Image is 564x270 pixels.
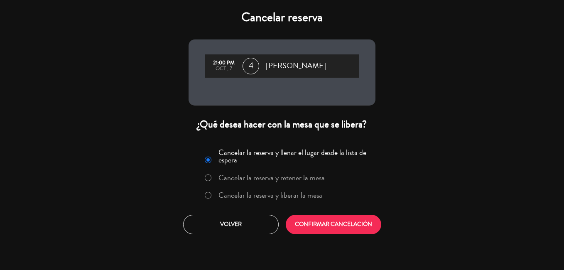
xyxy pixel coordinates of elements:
[286,215,381,234] button: CONFIRMAR CANCELACIÓN
[218,149,370,164] label: Cancelar la reserva y llenar el lugar desde la lista de espera
[209,66,238,72] div: oct., 7
[243,58,259,74] span: 4
[183,215,279,234] button: Volver
[209,60,238,66] div: 21:00 PM
[189,10,375,25] h4: Cancelar reserva
[218,191,322,199] label: Cancelar la reserva y liberar la mesa
[218,174,325,182] label: Cancelar la reserva y retener la mesa
[266,60,326,72] span: [PERSON_NAME]
[189,118,375,131] div: ¿Qué desea hacer con la mesa que se libera?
